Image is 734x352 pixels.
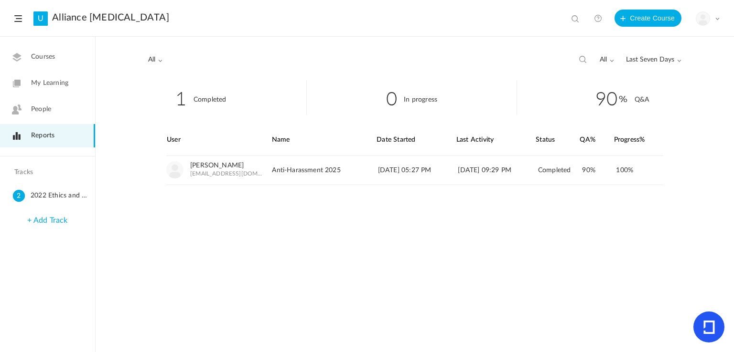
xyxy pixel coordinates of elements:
span: Reports [31,131,54,141]
cite: Completed [194,96,227,103]
div: [DATE] 09:29 PM [458,156,537,185]
div: Name [272,124,376,155]
a: U [33,11,48,26]
cite: 2 [13,190,25,203]
span: 90 [595,84,628,111]
span: 1 [175,84,186,111]
div: User [167,124,271,155]
div: 100% [616,162,655,179]
a: [PERSON_NAME] [190,162,244,170]
cite: Q&A [635,96,649,103]
div: QA% [580,124,613,155]
img: user-image.png [166,161,183,178]
div: Progress% [614,124,663,155]
cite: In progress [404,96,437,103]
span: Last Seven Days [626,56,681,64]
span: all [600,56,614,64]
span: 2022 Ethics and Mandatory Reporting [31,190,91,202]
div: Date Started [377,124,455,155]
a: Alliance [MEDICAL_DATA] [52,12,169,23]
img: user-image.png [696,12,710,25]
div: Completed [538,156,582,185]
span: 0 [386,84,397,111]
span: People [31,104,51,114]
span: Courses [31,52,55,62]
a: + Add Track [27,217,67,224]
span: All [148,56,162,64]
div: 90% [582,156,615,185]
span: Anti-Harassment 2025 [272,166,340,175]
div: Status [536,124,579,155]
span: [EMAIL_ADDRESS][DOMAIN_NAME] [190,170,263,177]
div: [DATE] 05:27 PM [378,156,457,185]
h4: Tracks [14,168,78,176]
button: Create Course [615,10,681,27]
span: My Learning [31,78,68,88]
div: Last Activity [456,124,535,155]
